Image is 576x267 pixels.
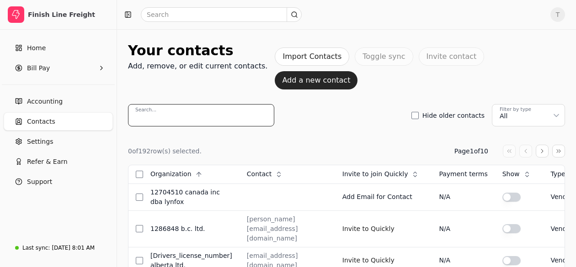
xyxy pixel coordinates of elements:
button: Invite to join Quickly [342,167,425,182]
button: Contact [247,167,288,182]
button: Select row [136,194,143,201]
span: Type [551,169,565,179]
div: N/A [439,256,487,265]
div: 0 of 192 row(s) selected. [128,147,202,156]
div: Finish Line Freight [28,10,109,19]
div: Page 1 of 10 [454,147,488,156]
a: Accounting [4,92,113,110]
div: [DATE] 8:01 AM [52,244,95,252]
label: Hide older contacts [422,112,485,119]
a: Contacts [4,112,113,131]
a: Home [4,39,113,57]
span: Invite to join Quickly [342,169,408,179]
span: Home [27,43,46,53]
div: N/A [439,224,487,234]
button: Organization [150,167,208,182]
span: Contacts [27,117,55,126]
div: Add, remove, or edit current contacts. [128,61,267,72]
div: Payment terms [439,169,487,179]
div: Last sync: [22,244,50,252]
a: Last sync:[DATE] 8:01 AM [4,240,113,256]
input: Search [141,7,302,22]
span: Organization [150,169,192,179]
button: Show [502,167,536,182]
span: Support [27,177,52,187]
a: Settings [4,132,113,151]
div: Filter by type [500,106,531,113]
button: Select row [136,257,143,264]
span: Settings [27,137,53,147]
button: Select all [136,171,143,178]
button: T [550,7,565,22]
label: Search... [135,106,156,114]
span: Show [502,169,520,179]
span: Contact [247,169,272,179]
button: Support [4,173,113,191]
span: Accounting [27,97,63,106]
div: [PERSON_NAME][EMAIL_ADDRESS][DOMAIN_NAME] [247,215,328,243]
div: N/A [439,192,487,202]
button: Select row [136,225,143,232]
button: Add a new contact [275,71,357,89]
button: Bill Pay [4,59,113,77]
div: 1286848 B.C. Ltd. [150,224,232,234]
button: Refer & Earn [4,152,113,171]
span: Bill Pay [27,63,50,73]
button: Invite to Quickly [342,221,395,236]
button: Import Contacts [275,47,349,66]
div: Your contacts [128,40,267,61]
div: 12704510 Canada INC DBA Lynfox [150,188,232,207]
span: Refer & Earn [27,157,68,167]
div: Add Email for Contact [342,192,425,202]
